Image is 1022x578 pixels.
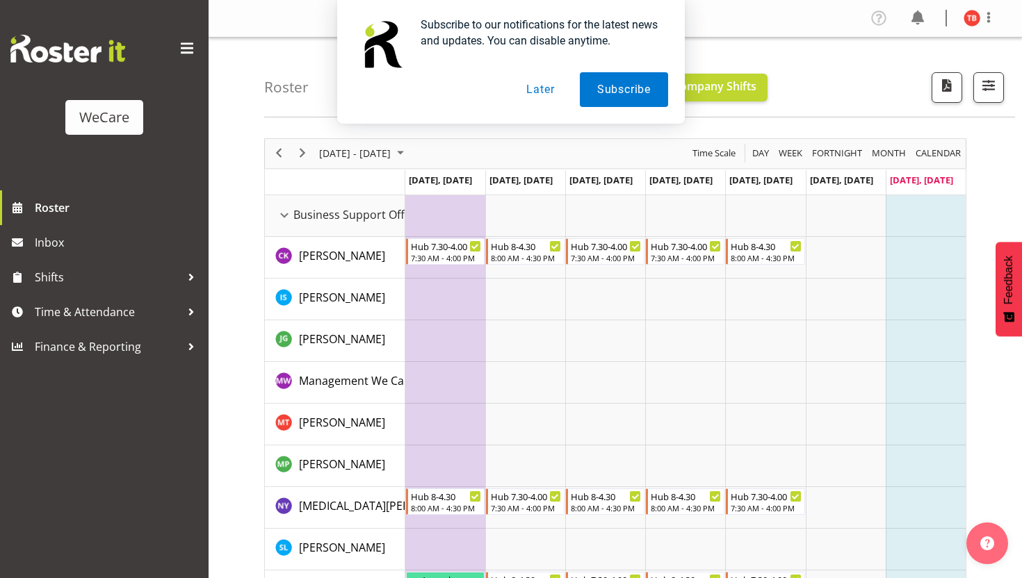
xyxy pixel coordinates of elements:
div: Hub 7.30-4.00 [651,239,721,253]
div: 7:30 AM - 4:00 PM [491,502,561,513]
div: Chloe Kim"s event - Hub 7.30-4.00 Begin From Monday, September 22, 2025 at 7:30:00 AM GMT+12:00 E... [406,238,485,265]
span: Inbox [35,232,202,253]
span: [DATE], [DATE] [890,174,953,186]
td: Business Support Office resource [265,195,405,237]
span: calendar [914,144,962,162]
div: Hub 8-4.30 [491,239,561,253]
span: [DATE] - [DATE] [318,144,392,162]
div: Nikita Yates"s event - Hub 7.30-4.00 Begin From Tuesday, September 23, 2025 at 7:30:00 AM GMT+12:... [486,488,565,515]
button: Month [914,144,964,162]
div: 8:00 AM - 4:30 PM [571,502,641,513]
span: Shifts [35,267,181,288]
button: Fortnight [810,144,865,162]
button: September 2025 [317,144,410,162]
img: help-xxl-2.png [980,536,994,550]
span: Finance & Reporting [35,336,181,357]
div: 7:30 AM - 4:00 PM [571,252,641,263]
span: Time & Attendance [35,302,181,322]
div: Hub 7.30-4.00 [491,489,561,503]
span: Management We Care [299,373,415,388]
span: [DATE], [DATE] [649,174,713,186]
span: [DATE], [DATE] [409,174,472,186]
div: next period [291,139,314,168]
div: Nikita Yates"s event - Hub 8-4.30 Begin From Thursday, September 25, 2025 at 8:00:00 AM GMT+12:00... [646,488,724,515]
img: notification icon [354,17,409,72]
div: September 22 - 28, 2025 [314,139,412,168]
div: Hub 8-4.30 [731,239,801,253]
td: Sarah Lamont resource [265,529,405,570]
div: Chloe Kim"s event - Hub 8-4.30 Begin From Friday, September 26, 2025 at 8:00:00 AM GMT+12:00 Ends... [726,238,804,265]
span: [DATE], [DATE] [729,174,793,186]
td: Millie Pumphrey resource [265,445,405,487]
button: Subscribe [580,72,668,107]
a: [PERSON_NAME] [299,289,385,306]
div: Nikita Yates"s event - Hub 8-4.30 Begin From Monday, September 22, 2025 at 8:00:00 AM GMT+12:00 E... [406,488,485,515]
a: [PERSON_NAME] [299,539,385,556]
div: 7:30 AM - 4:00 PM [731,502,801,513]
div: previous period [267,139,291,168]
button: Previous [270,144,289,162]
button: Later [509,72,571,107]
div: 8:00 AM - 4:30 PM [651,502,721,513]
a: [PERSON_NAME] [299,331,385,347]
a: Management We Care [299,372,415,389]
div: Hub 7.30-4.00 [571,239,641,253]
span: [PERSON_NAME] [299,290,385,305]
span: [PERSON_NAME] [299,540,385,555]
a: [PERSON_NAME] [299,247,385,264]
div: Nikita Yates"s event - Hub 8-4.30 Begin From Wednesday, September 24, 2025 at 8:00:00 AM GMT+12:0... [566,488,644,515]
a: [MEDICAL_DATA][PERSON_NAME] [299,497,472,514]
div: Nikita Yates"s event - Hub 7.30-4.00 Begin From Friday, September 26, 2025 at 7:30:00 AM GMT+12:0... [726,488,804,515]
span: [PERSON_NAME] [299,456,385,472]
td: Isabel Simcox resource [265,279,405,320]
span: Feedback [1003,256,1015,304]
div: 7:30 AM - 4:00 PM [411,252,481,263]
span: [PERSON_NAME] [299,248,385,263]
button: Next [293,144,312,162]
div: Chloe Kim"s event - Hub 7.30-4.00 Begin From Thursday, September 25, 2025 at 7:30:00 AM GMT+12:00... [646,238,724,265]
span: Day [751,144,770,162]
span: Roster [35,197,202,218]
div: Hub 8-4.30 [571,489,641,503]
div: 8:00 AM - 4:30 PM [731,252,801,263]
div: Hub 8-4.30 [651,489,721,503]
span: Business Support Office [293,206,419,223]
button: Time Scale [690,144,738,162]
span: Week [777,144,804,162]
td: Janine Grundler resource [265,320,405,362]
span: [DATE], [DATE] [489,174,553,186]
div: Hub 8-4.30 [411,489,481,503]
div: 7:30 AM - 4:00 PM [651,252,721,263]
span: [DATE], [DATE] [569,174,633,186]
td: Management We Care resource [265,362,405,404]
span: [PERSON_NAME] [299,415,385,430]
div: Hub 7.30-4.00 [731,489,801,503]
td: Chloe Kim resource [265,237,405,279]
span: [DATE], [DATE] [810,174,873,186]
div: Chloe Kim"s event - Hub 8-4.30 Begin From Tuesday, September 23, 2025 at 8:00:00 AM GMT+12:00 End... [486,238,565,265]
td: Nikita Yates resource [265,487,405,529]
div: 8:00 AM - 4:30 PM [411,502,481,513]
span: Time Scale [691,144,737,162]
td: Michelle Thomas resource [265,404,405,445]
div: Hub 7.30-4.00 [411,239,481,253]
button: Timeline Day [750,144,772,162]
span: Fortnight [811,144,863,162]
div: Subscribe to our notifications for the latest news and updates. You can disable anytime. [409,17,668,49]
button: Feedback - Show survey [996,242,1022,336]
a: [PERSON_NAME] [299,456,385,472]
a: [PERSON_NAME] [299,414,385,431]
button: Timeline Week [777,144,805,162]
button: Timeline Month [870,144,909,162]
span: Month [870,144,907,162]
div: 8:00 AM - 4:30 PM [491,252,561,263]
div: Chloe Kim"s event - Hub 7.30-4.00 Begin From Wednesday, September 24, 2025 at 7:30:00 AM GMT+12:0... [566,238,644,265]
